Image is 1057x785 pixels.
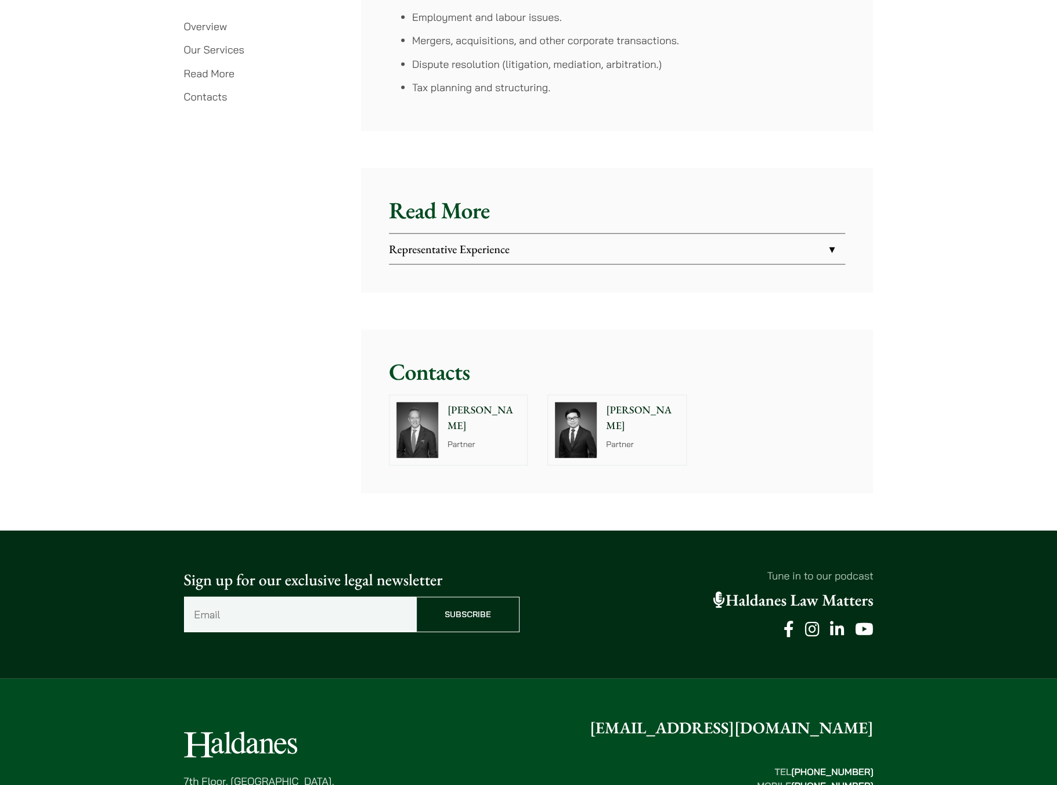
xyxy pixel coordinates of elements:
h2: Read More [389,196,845,224]
a: Contacts [184,90,228,103]
p: Partner [448,438,521,451]
img: Logo of Haldanes [184,732,297,758]
a: Overview [184,20,227,33]
li: Mergers, acquisitions, and other corporate transactions. [412,33,845,48]
a: Representative Experience [389,234,845,264]
input: Email [184,597,416,632]
input: Subscribe [416,597,520,632]
a: [PERSON_NAME] Partner [547,395,687,466]
a: [EMAIL_ADDRESS][DOMAIN_NAME] [590,718,874,739]
p: [PERSON_NAME] [606,402,679,434]
a: [PERSON_NAME] Partner [389,395,528,466]
p: [PERSON_NAME] [448,402,521,434]
mark: [PHONE_NUMBER] [791,766,874,777]
h2: Contacts [389,358,845,386]
li: Dispute resolution (litigation, mediation, arbitration.) [412,56,845,72]
p: Tune in to our podcast [538,568,874,584]
li: Tax planning and structuring. [412,80,845,95]
a: Read More [184,67,235,80]
p: Sign up for our exclusive legal newsletter [184,568,520,592]
a: Our Services [184,43,244,56]
p: Partner [606,438,679,451]
a: Haldanes Law Matters [713,590,874,611]
li: Employment and labour issues. [412,9,845,25]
